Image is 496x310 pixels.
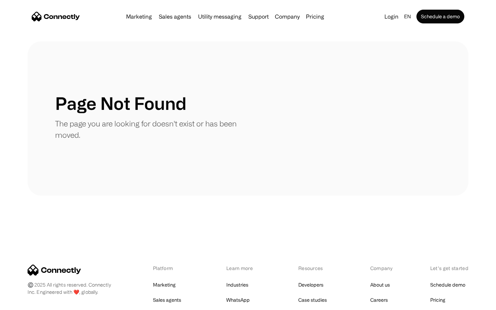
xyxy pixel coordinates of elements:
[14,298,41,308] ul: Language list
[55,118,248,141] p: The page you are looking for doesn't exist or has been moved.
[7,297,41,308] aside: Language selected: English
[416,10,464,23] a: Schedule a demo
[153,295,181,305] a: Sales agents
[382,12,401,21] a: Login
[226,280,248,290] a: Industries
[370,295,388,305] a: Careers
[273,12,302,21] div: Company
[226,265,262,272] div: Learn more
[195,14,244,19] a: Utility messaging
[153,265,190,272] div: Platform
[298,265,334,272] div: Resources
[430,280,465,290] a: Schedule demo
[55,93,186,114] h1: Page Not Found
[303,14,327,19] a: Pricing
[298,295,327,305] a: Case studies
[246,14,271,19] a: Support
[275,12,300,21] div: Company
[153,280,176,290] a: Marketing
[404,12,411,21] div: en
[370,265,394,272] div: Company
[430,265,468,272] div: Let’s get started
[298,280,323,290] a: Developers
[226,295,250,305] a: WhatsApp
[123,14,155,19] a: Marketing
[401,12,415,21] div: en
[32,11,80,22] a: home
[430,295,445,305] a: Pricing
[156,14,194,19] a: Sales agents
[370,280,390,290] a: About us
